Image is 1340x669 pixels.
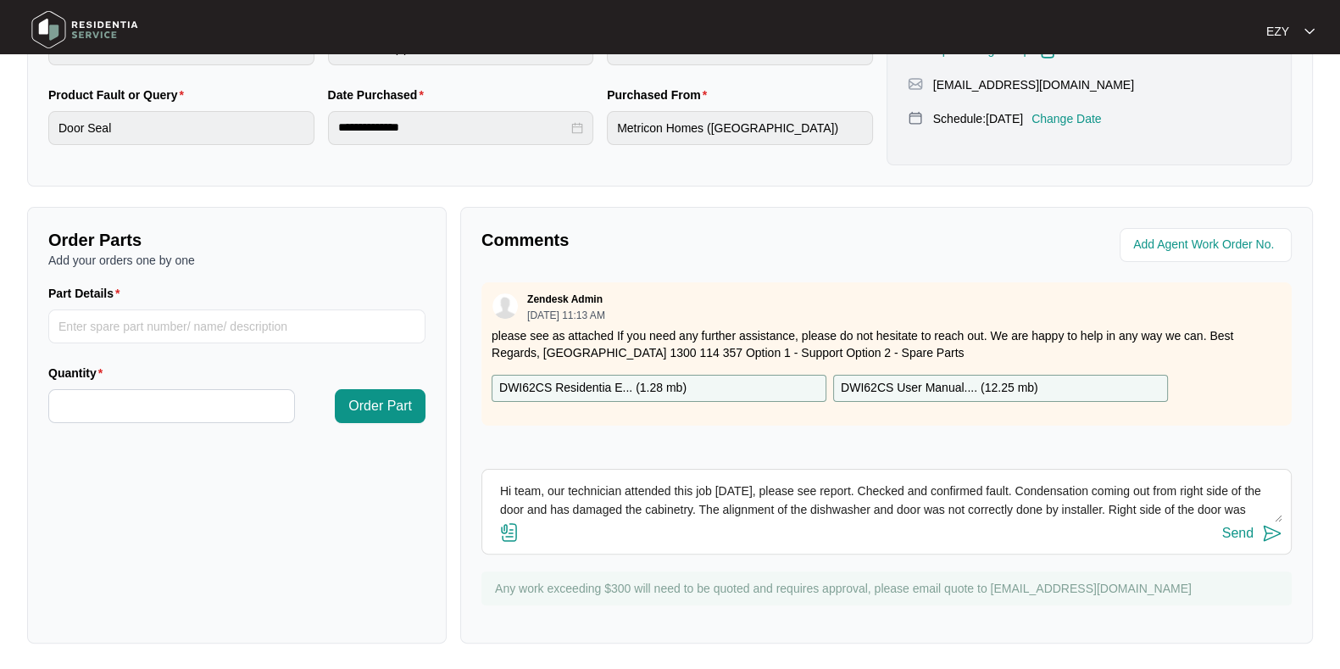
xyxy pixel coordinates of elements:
[348,396,412,416] span: Order Part
[841,379,1038,398] p: DWI62CS User Manual.... ( 12.25 mb )
[492,293,518,319] img: user.svg
[1133,235,1282,255] input: Add Agent Work Order No.
[491,478,1282,522] textarea: Hi team, our technician attended this job [DATE], please see report. Checked and confirmed fault....
[48,309,425,343] input: Part Details
[1031,110,1102,127] p: Change Date
[48,228,425,252] p: Order Parts
[495,580,1283,597] p: Any work exceeding $300 will need to be quoted and requires approval, please email quote to [EMAI...
[328,86,431,103] label: Date Purchased
[1304,27,1315,36] img: dropdown arrow
[49,390,294,422] input: Quantity
[908,76,923,92] img: map-pin
[607,86,714,103] label: Purchased From
[527,310,605,321] p: [DATE] 11:13 AM
[908,110,923,125] img: map-pin
[1262,523,1282,544] img: send-icon.svg
[335,389,425,423] button: Order Part
[527,293,603,306] p: Zendesk Admin
[48,285,127,302] label: Part Details
[933,76,1134,93] p: [EMAIL_ADDRESS][DOMAIN_NAME]
[499,522,520,543] img: file-attachment-doc.svg
[1266,23,1289,40] p: EZY
[933,110,1023,127] p: Schedule: [DATE]
[48,252,425,269] p: Add your orders one by one
[1222,522,1282,545] button: Send
[607,111,873,145] input: Purchased From
[48,86,191,103] label: Product Fault or Query
[338,119,569,137] input: Date Purchased
[1222,526,1254,541] div: Send
[492,327,1282,361] p: please see as attached If you need any further assistance, please do not hesitate to reach out. W...
[48,365,109,382] label: Quantity
[499,379,687,398] p: DWI62CS Residentia E... ( 1.28 mb )
[481,228,875,252] p: Comments
[48,111,314,145] input: Product Fault or Query
[25,4,144,55] img: residentia service logo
